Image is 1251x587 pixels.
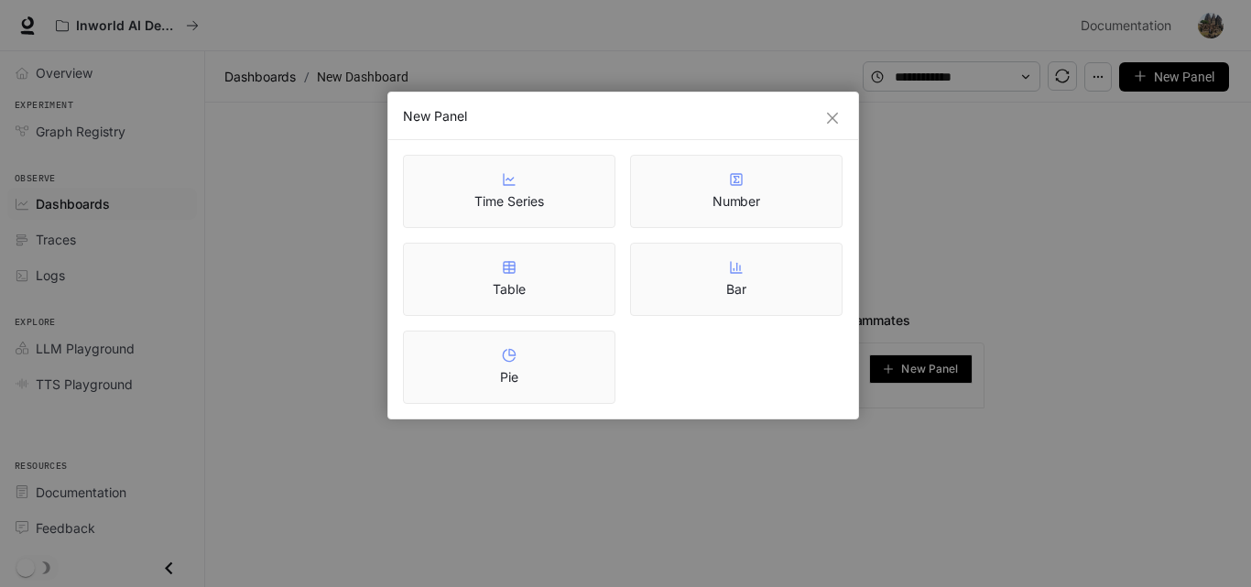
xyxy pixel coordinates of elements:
[16,557,35,577] span: Dark mode toggle
[220,66,300,88] button: Dashboards
[7,259,197,291] a: Logs
[36,518,95,538] span: Feedback
[1198,13,1224,38] img: User avatar
[36,63,92,82] span: Overview
[1192,7,1229,44] button: User avatar
[1073,7,1185,44] a: Documentation
[493,280,526,299] article: Table
[7,57,197,89] a: Overview
[822,108,843,128] button: Close
[713,192,761,211] article: Number
[901,364,958,374] span: New Panel
[1119,62,1229,92] button: New Panel
[76,18,179,34] p: Inworld AI Demos
[726,280,746,299] article: Bar
[224,66,296,88] span: Dashboards
[500,368,518,386] article: Pie
[36,230,76,249] span: Traces
[7,332,197,364] a: LLM Playground
[36,483,126,502] span: Documentation
[7,188,197,220] a: Dashboards
[313,60,412,94] article: New Dashboard
[7,368,197,400] a: TTS Playground
[48,7,207,44] button: All workspaces
[7,115,197,147] a: Graph Registry
[7,476,197,508] a: Documentation
[883,364,894,375] span: plus
[869,354,973,384] button: New Panel
[7,223,197,255] a: Traces
[474,192,543,211] article: Time Series
[1134,70,1147,82] span: plus
[304,67,310,87] span: /
[36,375,133,394] span: TTS Playground
[36,266,65,285] span: Logs
[403,107,843,125] div: New Panel
[1154,67,1214,87] span: New Panel
[7,512,197,544] a: Feedback
[825,111,840,125] span: close
[36,194,110,213] span: Dashboards
[36,122,125,141] span: Graph Registry
[1055,69,1070,83] span: sync
[36,339,135,358] span: LLM Playground
[148,549,190,587] button: Close drawer
[1081,15,1171,38] span: Documentation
